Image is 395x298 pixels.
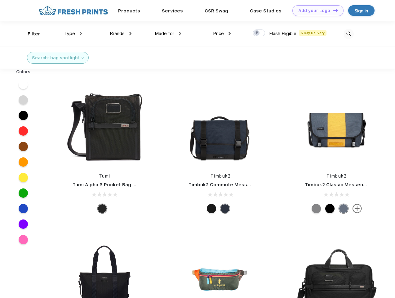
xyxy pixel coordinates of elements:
img: dropdown.png [80,32,82,35]
a: Timbuk2 Commute Messenger Bag [189,182,272,187]
span: Made for [155,31,174,36]
div: Sign in [355,7,368,14]
img: fo%20logo%202.webp [37,5,110,16]
a: Timbuk2 Classic Messenger Bag [305,182,382,187]
div: Eco Nautical [220,204,230,213]
img: dropdown.png [129,32,131,35]
img: DT [333,9,338,12]
img: desktop_search.svg [344,29,354,39]
img: func=resize&h=266 [63,84,146,167]
a: Products [118,8,140,14]
div: Search: bag spotlight [32,55,80,61]
a: Tumi [99,174,110,178]
img: dropdown.png [229,32,231,35]
a: Tumi Alpha 3 Pocket Bag Small [73,182,145,187]
a: Timbuk2 [326,174,347,178]
span: Flash Eligible [269,31,296,36]
div: Eco Black [325,204,335,213]
div: Colors [11,69,35,75]
div: Black [98,204,107,213]
img: func=resize&h=266 [295,84,378,167]
img: dropdown.png [179,32,181,35]
img: func=resize&h=266 [179,84,262,167]
span: Price [213,31,224,36]
div: Eco Black [207,204,216,213]
div: Eco Gunmetal [312,204,321,213]
span: Brands [110,31,125,36]
img: filter_cancel.svg [82,57,84,59]
a: Timbuk2 [211,174,231,178]
div: Eco Lightbeam [339,204,348,213]
div: Filter [28,30,40,38]
img: more.svg [353,204,362,213]
span: 5 Day Delivery [299,30,326,36]
span: Type [64,31,75,36]
a: Sign in [348,5,375,16]
div: Add your Logo [298,8,330,13]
